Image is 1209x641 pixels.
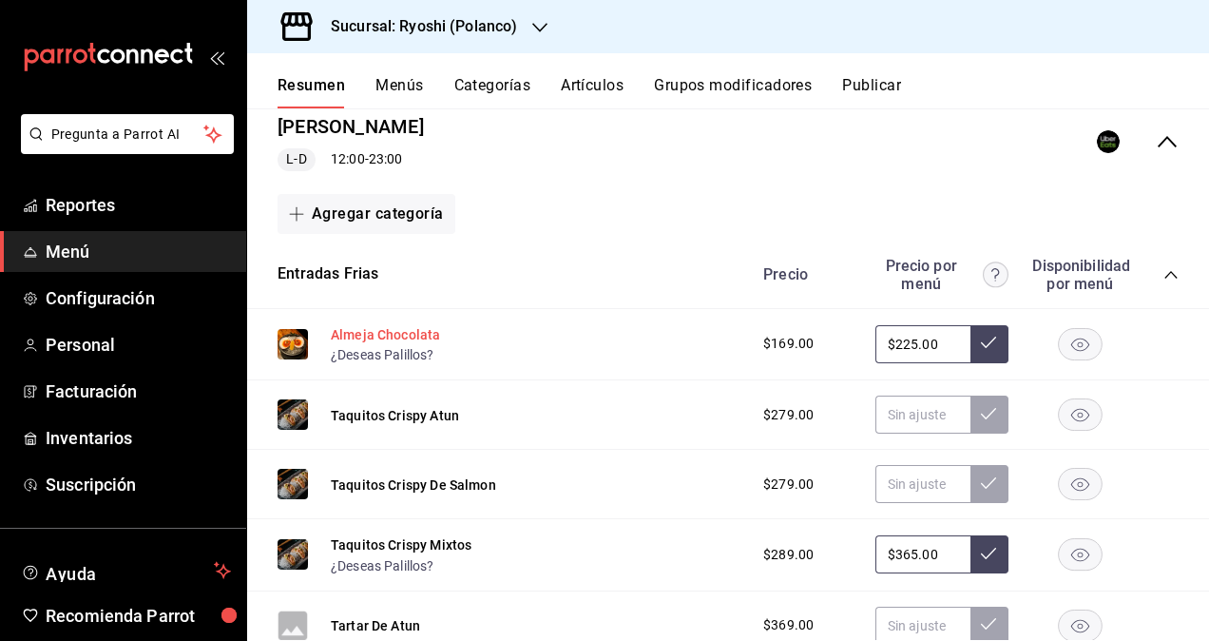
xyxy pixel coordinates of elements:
span: $169.00 [763,334,814,354]
input: Sin ajuste [875,465,970,503]
button: Agregar categoría [278,194,455,234]
button: collapse-category-row [1163,267,1179,282]
a: Pregunta a Parrot AI [13,138,234,158]
div: navigation tabs [278,76,1209,108]
span: Inventarios [46,425,231,451]
input: Sin ajuste [875,535,970,573]
span: $279.00 [763,475,814,495]
img: Preview [278,399,308,430]
input: Sin ajuste [875,396,970,434]
span: L-D [278,149,314,169]
span: Ayuda [46,559,206,582]
span: Pregunta a Parrot AI [51,125,204,145]
span: $369.00 [763,615,814,635]
div: 12:00 - 23:00 [278,148,424,171]
button: Publicar [842,76,901,108]
span: Menú [46,239,231,264]
img: Preview [278,539,308,570]
span: Facturación [46,379,231,404]
img: Preview [278,469,308,499]
button: Entradas Frias [278,263,378,285]
div: Disponibilidad por menú [1032,257,1127,293]
button: Tartar De Atun [331,616,420,635]
button: ¿Deseas Palillos? [331,345,434,364]
button: open_drawer_menu [209,49,224,65]
div: Precio [744,265,866,283]
span: Personal [46,332,231,358]
button: Artículos [561,76,624,108]
button: Taquitos Crispy De Salmon [331,476,496,495]
img: Preview [278,329,308,359]
div: Precio por menú [875,257,1008,293]
button: Pregunta a Parrot AI [21,114,234,154]
span: $289.00 [763,545,814,565]
button: Taquitos Crispy Mixtos [331,535,471,554]
span: Recomienda Parrot [46,603,231,629]
button: Menús [375,76,423,108]
button: Grupos modificadores [654,76,812,108]
span: $279.00 [763,405,814,425]
button: [PERSON_NAME] [278,113,424,141]
span: Reportes [46,192,231,218]
h3: Sucursal: Ryoshi (Polanco) [316,15,517,38]
button: Almeja Chocolata [331,325,440,344]
button: Taquitos Crispy Atun [331,406,459,425]
span: Suscripción [46,472,231,497]
button: Categorías [454,76,531,108]
input: Sin ajuste [875,325,970,363]
span: Configuración [46,285,231,311]
button: ¿Deseas Palillos? [331,556,434,575]
div: collapse-menu-row [247,98,1209,186]
button: Resumen [278,76,345,108]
